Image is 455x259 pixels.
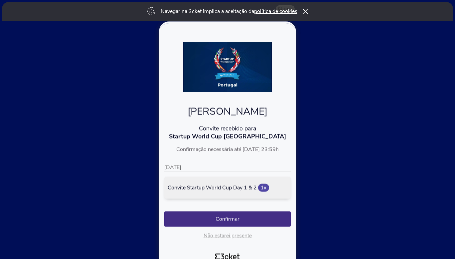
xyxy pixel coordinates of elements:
img: 6b237789852548a296b59f189809f19e.webp [183,38,272,88]
p: Não estarei presente [164,228,291,236]
p: Navegar na 3cket implica a aceitação da [161,8,297,15]
span: Convite Startup World Cup Day 1 & 2 [168,180,257,188]
p: [DATE] [164,160,291,168]
p: Convite recebido para [164,121,291,129]
span: Confirmação necessária até [DATE] 23:59h [176,142,279,149]
button: Confirmar [164,208,291,223]
span: 1x [258,180,269,188]
p: Startup World Cup [GEOGRAPHIC_DATA] [164,129,291,137]
a: política de cookies [254,8,297,15]
p: [PERSON_NAME] [164,101,291,115]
